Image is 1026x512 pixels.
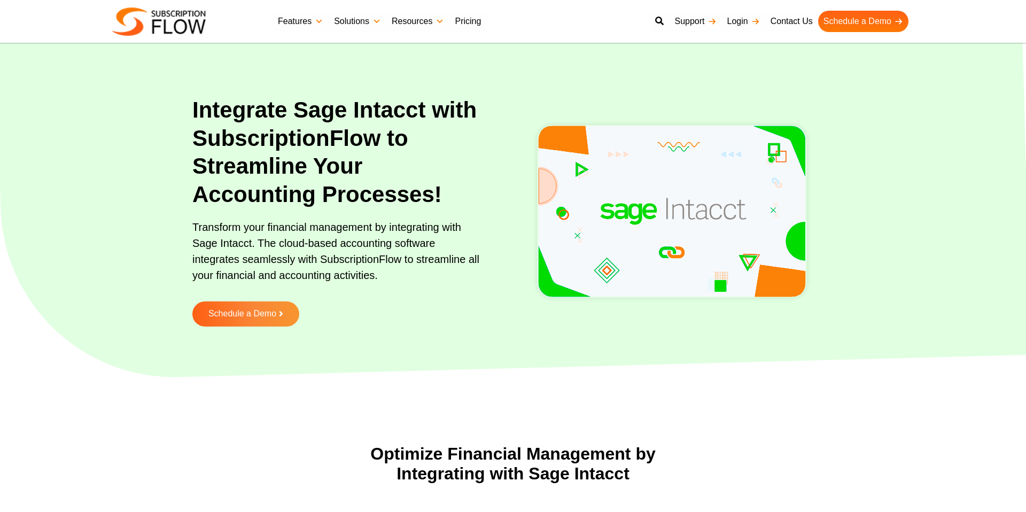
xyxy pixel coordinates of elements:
a: Features [273,11,329,32]
a: Support [669,11,721,32]
a: Contact Us [765,11,818,32]
a: Pricing [449,11,486,32]
a: Resources [386,11,449,32]
h1: Integrate Sage Intacct with SubscriptionFlow to Streamline Your Accounting Processes! [192,96,484,208]
span: Schedule a Demo [208,309,276,319]
img: Subscriptionflow-and-Sage Intacct [537,125,807,298]
h2: Optimize Financial Management by Integrating with Sage Intacct [331,444,695,484]
a: Login [722,11,765,32]
a: Schedule a Demo [818,11,908,32]
p: Transform your financial management by integrating with Sage Intacct. The cloud-based accounting ... [192,219,484,294]
a: Schedule a Demo [192,301,299,327]
a: Solutions [329,11,386,32]
img: Subscriptionflow [112,7,206,36]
